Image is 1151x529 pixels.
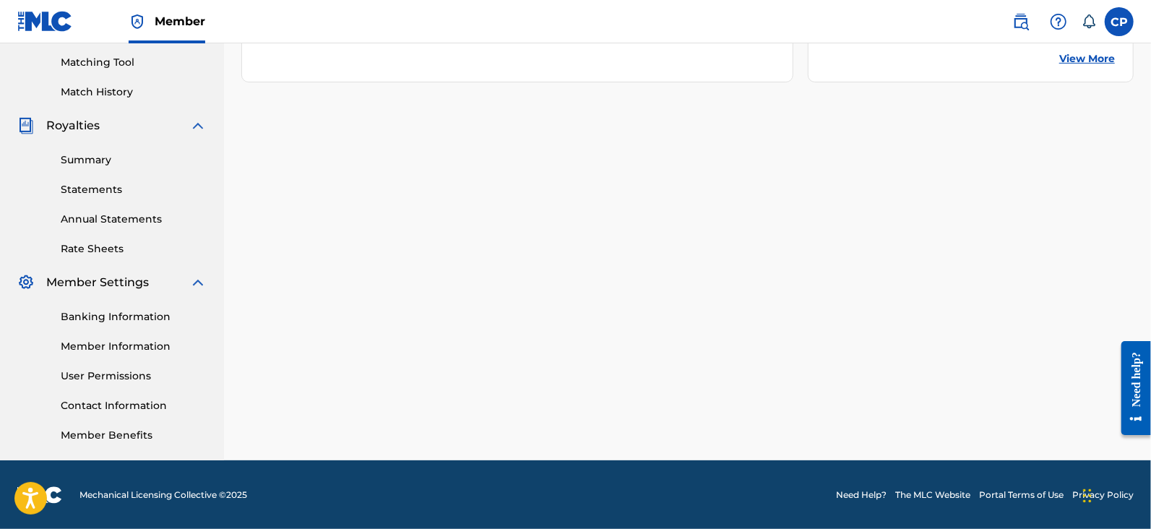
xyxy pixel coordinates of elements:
[1012,13,1030,30] img: search
[46,117,100,134] span: Royalties
[61,182,207,197] a: Statements
[17,486,62,504] img: logo
[189,274,207,291] img: expand
[61,152,207,168] a: Summary
[1082,14,1096,29] div: Notifications
[979,489,1064,502] a: Portal Terms of Use
[1050,13,1067,30] img: help
[61,398,207,413] a: Contact Information
[1072,489,1134,502] a: Privacy Policy
[61,55,207,70] a: Matching Tool
[61,309,207,324] a: Banking Information
[61,241,207,257] a: Rate Sheets
[1111,330,1151,446] iframe: Resource Center
[17,117,35,134] img: Royalties
[836,489,887,502] a: Need Help?
[895,489,970,502] a: The MLC Website
[1079,460,1151,529] iframe: Chat Widget
[61,212,207,227] a: Annual Statements
[61,369,207,384] a: User Permissions
[46,274,149,291] span: Member Settings
[129,13,146,30] img: Top Rightsholder
[17,11,73,32] img: MLC Logo
[1044,7,1073,36] div: Help
[1105,7,1134,36] div: User Menu
[61,339,207,354] a: Member Information
[155,13,205,30] span: Member
[1059,51,1115,66] a: View More
[61,85,207,100] a: Match History
[61,428,207,443] a: Member Benefits
[1006,7,1035,36] a: Public Search
[189,117,207,134] img: expand
[79,489,247,502] span: Mechanical Licensing Collective © 2025
[1083,474,1092,517] div: Drag
[17,274,35,291] img: Member Settings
